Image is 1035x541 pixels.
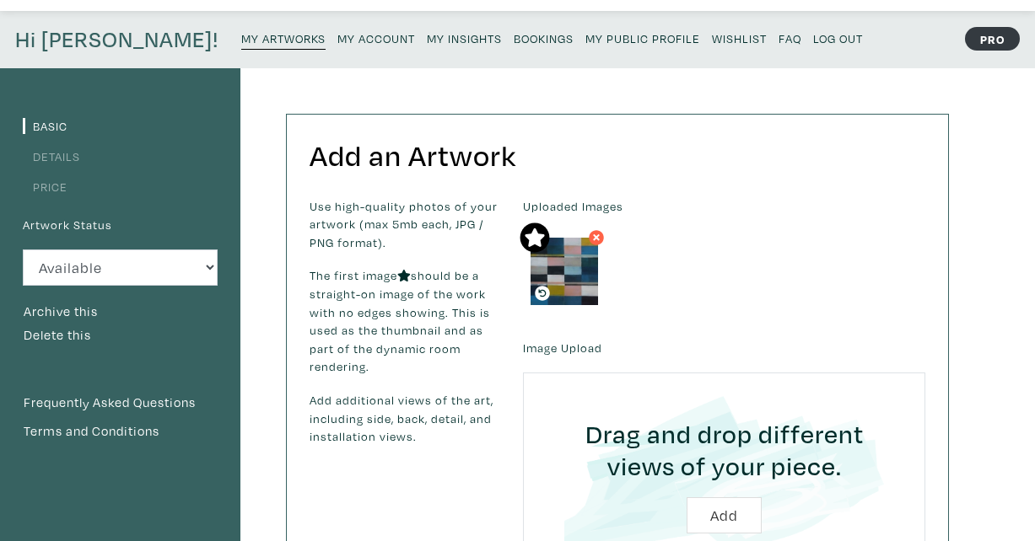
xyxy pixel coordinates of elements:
[965,27,1020,51] strong: PRO
[23,324,92,346] button: Delete this
[23,216,112,234] label: Artwork Status
[779,26,801,49] a: FAQ
[585,26,700,49] a: My Public Profile
[310,137,925,174] h2: Add an Artwork
[23,118,67,134] a: Basic
[523,197,925,216] label: Uploaded Images
[337,26,415,49] a: My Account
[779,30,801,46] small: FAQ
[241,26,326,50] a: My Artworks
[514,26,574,49] a: Bookings
[23,420,218,442] a: Terms and Conditions
[23,148,80,164] a: Details
[813,30,863,46] small: Log Out
[531,238,598,305] img: phpThumb.php
[337,30,415,46] small: My Account
[23,301,99,323] button: Archive this
[310,391,498,446] p: Add additional views of the art, including side, back, detail, and installation views.
[523,339,602,357] label: Image Upload
[15,26,218,53] h4: Hi [PERSON_NAME]!
[310,197,498,252] p: Use high-quality photos of your artwork (max 5mb each, JPG / PNG format).
[712,30,767,46] small: Wishlist
[427,26,502,49] a: My Insights
[241,30,326,46] small: My Artworks
[514,30,574,46] small: Bookings
[813,26,863,49] a: Log Out
[310,266,498,376] p: The first image should be a straight-on image of the work with no edges showing. This is used as ...
[712,26,767,49] a: Wishlist
[427,30,502,46] small: My Insights
[585,30,700,46] small: My Public Profile
[23,392,218,414] a: Frequently Asked Questions
[23,179,67,195] a: Price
